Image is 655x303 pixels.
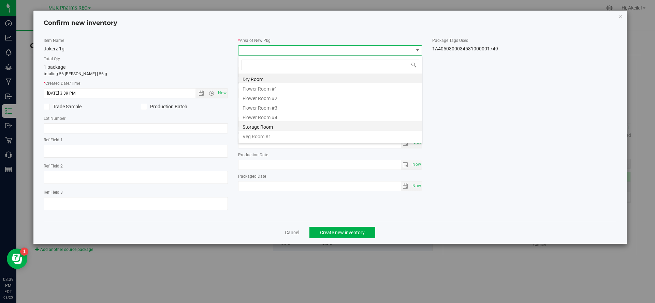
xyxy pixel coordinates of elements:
div: 1A4050300034581000001749 [432,45,616,52]
h4: Confirm new inventory [44,19,117,28]
span: select [410,160,422,170]
label: Total Qty [44,56,228,62]
a: Cancel [285,229,299,236]
span: select [410,181,422,191]
iframe: Resource center [7,249,27,269]
label: Production Batch [141,103,228,110]
button: Create new inventory [309,227,375,238]
p: totaling 56 [PERSON_NAME] | 56 g [44,71,228,77]
span: select [401,160,411,170]
label: Ref Field 1 [44,137,228,143]
span: Set Current date [411,138,422,148]
label: Area of New Pkg [238,37,422,44]
label: Trade Sample [44,103,131,110]
span: Set Current date [216,88,228,98]
span: select [410,139,422,148]
span: Create new inventory [320,230,365,235]
iframe: Resource center unread badge [20,248,28,256]
span: select [401,181,411,191]
span: Open the date view [195,91,207,96]
label: Lot Number [44,115,228,122]
label: Packaged Date [238,173,422,179]
label: Ref Field 2 [44,163,228,169]
span: 1 package [44,64,65,70]
label: Created Date/Time [44,80,228,86]
div: Jokerz 1g [44,45,228,52]
label: Item Name [44,37,228,44]
span: Set Current date [411,160,422,170]
span: Open the time view [205,91,217,96]
label: Package Tags Used [432,37,616,44]
label: Ref Field 3 [44,189,228,195]
span: select [401,139,411,148]
label: Production Date [238,152,422,158]
span: Set Current date [411,181,422,191]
